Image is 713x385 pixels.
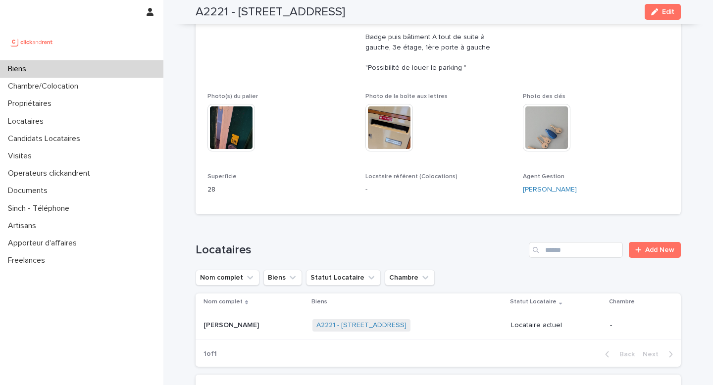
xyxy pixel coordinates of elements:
img: UCB0brd3T0yccxBKYDjQ [8,32,56,52]
span: Edit [662,8,674,15]
p: Candidats Locataires [4,134,88,144]
p: - [365,185,511,195]
span: Agent Gestion [523,174,564,180]
input: Search [529,242,623,258]
p: Locataires [4,117,51,126]
a: Add New [629,242,681,258]
tr: [PERSON_NAME][PERSON_NAME] A2221 - [STREET_ADDRESS] Locataire actuel- [196,311,681,339]
p: Chambre/Colocation [4,82,86,91]
h2: A2221 - [STREET_ADDRESS] [196,5,345,19]
a: A2221 - [STREET_ADDRESS] [316,321,407,330]
p: Propriétaires [4,99,59,108]
button: Statut Locataire [306,270,381,286]
span: Photo des clés [523,94,565,99]
span: Back [613,351,635,358]
button: Edit [645,4,681,20]
span: Locataire référent (Colocations) [365,174,458,180]
p: Documents [4,186,55,195]
p: Biens [311,296,327,307]
p: Operateurs clickandrent [4,169,98,178]
p: Sinch - Téléphone [4,204,77,213]
span: Photo(s) du palier [207,94,258,99]
p: Freelances [4,256,53,265]
button: Nom complet [196,270,259,286]
p: 28 [207,185,354,195]
p: Apporteur d'affaires [4,239,85,248]
p: Artisans [4,221,44,231]
button: Chambre [385,270,435,286]
p: Locataire actuel [511,321,602,330]
p: 1 of 1 [196,342,225,366]
span: Next [643,351,664,358]
button: Next [639,350,681,359]
p: Nom complet [204,296,243,307]
p: [PERSON_NAME] [204,319,261,330]
a: [PERSON_NAME] [523,185,577,195]
h1: Locataires [196,243,525,257]
p: - [610,321,665,330]
span: Superficie [207,174,237,180]
p: Biens [4,64,34,74]
span: Photo de la boîte aux lettres [365,94,448,99]
p: Chambre [609,296,635,307]
p: Statut Locataire [510,296,557,307]
span: Add New [645,246,674,253]
p: Visites [4,151,40,161]
button: Back [597,350,639,359]
button: Biens [263,270,302,286]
